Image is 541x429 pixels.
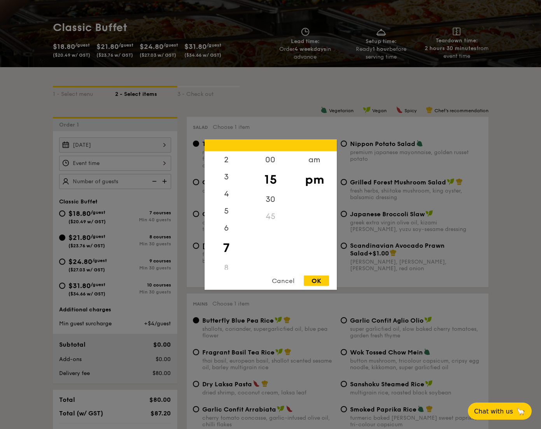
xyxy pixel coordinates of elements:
div: Cancel [264,275,302,286]
span: 🦙 [516,407,525,416]
div: 6 [205,219,249,236]
div: OK [304,275,329,286]
div: pm [292,168,336,191]
div: 8 [205,259,249,276]
div: 7 [205,236,249,259]
div: am [292,151,336,168]
button: Chat with us🦙 [468,403,532,420]
div: 15 [249,168,292,191]
span: Chat with us [474,408,513,415]
div: 5 [205,202,249,219]
div: 4 [205,185,249,202]
div: 30 [249,191,292,208]
div: 3 [205,168,249,185]
div: 2 [205,151,249,168]
div: 45 [249,208,292,225]
div: 00 [249,151,292,168]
